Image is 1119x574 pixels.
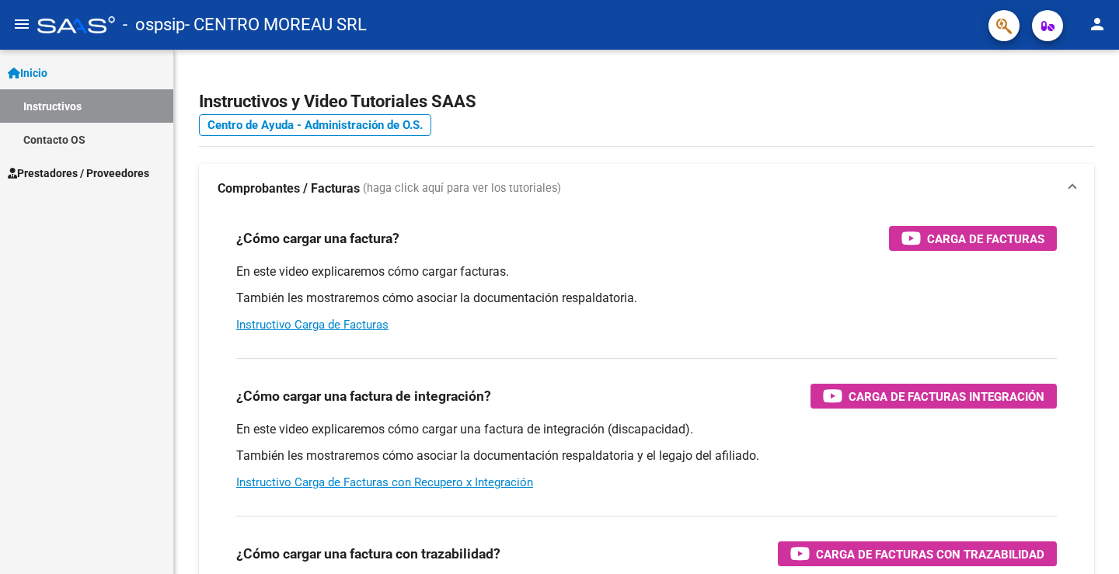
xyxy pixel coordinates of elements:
span: Inicio [8,64,47,82]
h2: Instructivos y Video Tutoriales SAAS [199,87,1094,117]
mat-expansion-panel-header: Comprobantes / Facturas (haga click aquí para ver los tutoriales) [199,164,1094,214]
h3: ¿Cómo cargar una factura con trazabilidad? [236,543,500,565]
mat-icon: menu [12,15,31,33]
h3: ¿Cómo cargar una factura de integración? [236,385,491,407]
span: Carga de Facturas [927,229,1044,249]
p: En este video explicaremos cómo cargar facturas. [236,263,1057,280]
button: Carga de Facturas [889,226,1057,251]
button: Carga de Facturas Integración [810,384,1057,409]
span: Prestadores / Proveedores [8,165,149,182]
iframe: Intercom live chat [1066,521,1103,558]
span: Carga de Facturas Integración [849,387,1044,406]
p: En este video explicaremos cómo cargar una factura de integración (discapacidad). [236,421,1057,438]
span: Carga de Facturas con Trazabilidad [816,544,1044,564]
a: Centro de Ayuda - Administración de O.S. [199,114,431,136]
a: Instructivo Carga de Facturas [236,318,389,332]
button: Carga de Facturas con Trazabilidad [778,541,1057,566]
span: (haga click aquí para ver los tutoriales) [363,180,561,197]
p: También les mostraremos cómo asociar la documentación respaldatoria. [236,290,1057,307]
span: - CENTRO MOREAU SRL [185,8,367,42]
p: También les mostraremos cómo asociar la documentación respaldatoria y el legajo del afiliado. [236,447,1057,464]
strong: Comprobantes / Facturas [218,180,360,197]
a: Instructivo Carga de Facturas con Recupero x Integración [236,475,533,489]
mat-icon: person [1088,15,1107,33]
h3: ¿Cómo cargar una factura? [236,228,399,249]
span: - ospsip [123,8,185,42]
